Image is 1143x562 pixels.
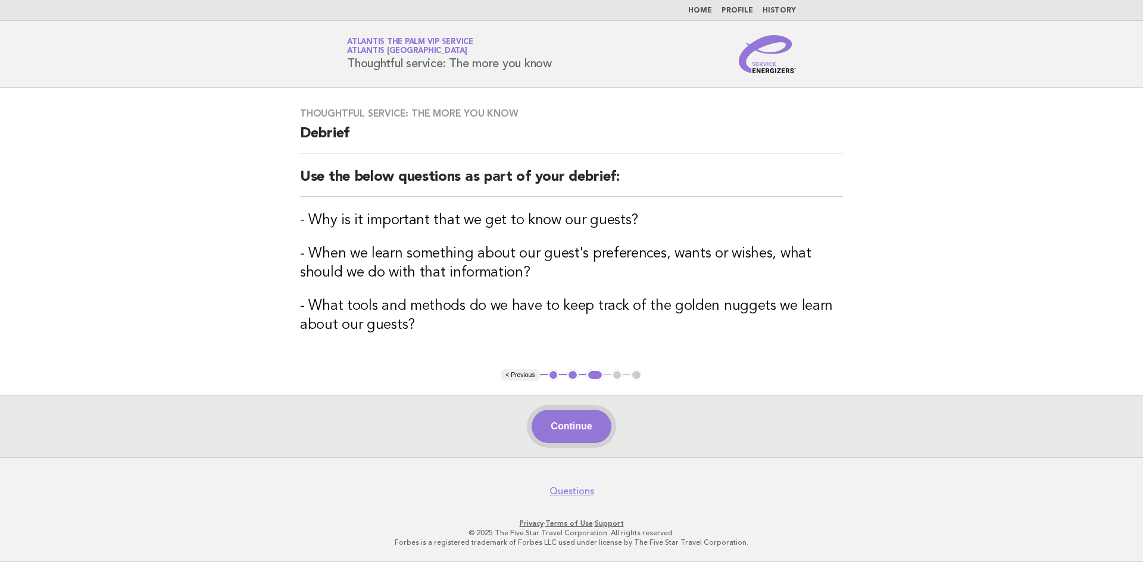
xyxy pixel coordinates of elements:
a: Home [688,7,712,14]
a: Support [595,519,624,528]
a: History [763,7,796,14]
h3: - What tools and methods do we have to keep track of the golden nuggets we learn about our guests? [300,297,843,335]
button: 2 [567,369,579,381]
button: < Previous [501,369,539,381]
h3: - When we learn something about our guest's preferences, wants or wishes, what should we do with ... [300,244,843,282]
a: Atlantis The Palm VIP ServiceAtlantis [GEOGRAPHIC_DATA] [347,38,473,55]
p: · · [207,519,936,528]
span: Atlantis [GEOGRAPHIC_DATA] [347,48,467,55]
button: 3 [586,369,604,381]
h1: Thoughtful service: The more you know [347,39,552,70]
a: Profile [722,7,753,14]
p: Forbes is a registered trademark of Forbes LLC used under license by The Five Star Travel Corpora... [207,538,936,547]
a: Terms of Use [545,519,593,528]
h2: Use the below questions as part of your debrief: [300,168,843,197]
button: 1 [548,369,560,381]
img: Service Energizers [739,35,796,73]
h3: - Why is it important that we get to know our guests? [300,211,843,230]
h2: Debrief [300,124,843,153]
p: © 2025 The Five Star Travel Corporation. All rights reserved. [207,528,936,538]
h3: Thoughtful service: The more you know [300,108,843,120]
a: Questions [549,485,594,497]
a: Privacy [520,519,544,528]
button: Continue [532,410,611,443]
